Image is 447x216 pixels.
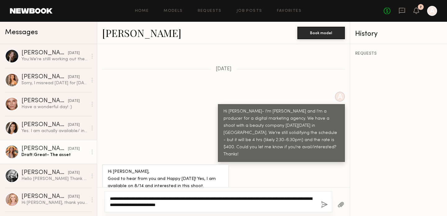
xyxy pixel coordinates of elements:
div: [DATE] [68,74,80,80]
div: [DATE] [68,50,80,56]
div: [PERSON_NAME] [21,50,68,56]
div: Draft: Great- The asset [21,152,88,158]
div: [PERSON_NAME] [21,74,68,80]
div: [PERSON_NAME] [21,146,68,152]
div: History [355,30,442,38]
a: [PERSON_NAME] [102,26,181,39]
div: Yes. I am actually available/ interested. I come from [GEOGRAPHIC_DATA], so my minimum is $500. C... [21,128,88,134]
a: Requests [198,9,222,13]
div: [DATE] [68,98,80,104]
div: [DATE] [68,194,80,200]
a: A [427,6,437,16]
div: Hi [PERSON_NAME]- I'm [PERSON_NAME] and I'm a producer for a digital marketing agency. We have a ... [223,108,339,158]
div: Sorry, I misread [DATE] for [DATE]. Never mind, I confirmed 😊. Thank you. [21,80,88,86]
div: Have a wonderful day! :) [21,104,88,110]
div: [DATE] [68,146,80,152]
span: [DATE] [216,67,232,72]
div: Hello [PERSON_NAME] Thank you so much for your message . Sorry I won’t be able … I am in [GEOGRAP... [21,176,88,182]
div: [DATE] [68,170,80,176]
div: 7 [420,6,422,9]
div: [PERSON_NAME] [21,122,68,128]
a: Models [164,9,183,13]
a: Book model [297,30,345,35]
div: [DATE] [68,122,80,128]
div: Hi [PERSON_NAME], thank you so much for your message. I’m already booked [DATE][DATE] for a half ... [21,200,88,206]
a: Job Posts [237,9,262,13]
div: [PERSON_NAME] [21,98,68,104]
div: [PERSON_NAME] [21,170,68,176]
div: You: We're stilll working out the final details - one concept is a UGC style concept talking abou... [21,56,88,62]
button: Book model [297,27,345,39]
a: Favorites [277,9,301,13]
a: Home [135,9,149,13]
div: Hi [PERSON_NAME], Good to hear from you and Happy [DATE]! Yes, I am available on 8/14 and interes... [108,168,223,204]
div: [PERSON_NAME] [21,194,68,200]
div: REQUESTS [355,52,442,56]
span: Messages [5,29,38,36]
